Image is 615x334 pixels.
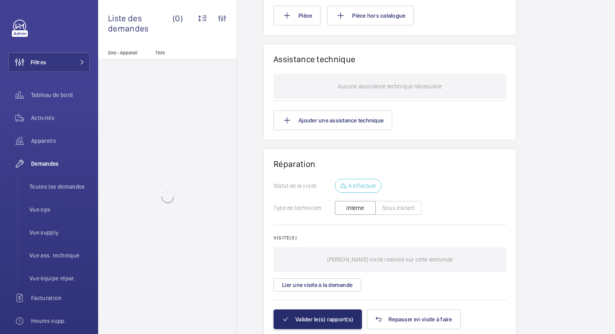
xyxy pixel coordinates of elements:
[274,309,362,329] button: Valider le(s) rapport(s)
[29,183,90,191] span: Toutes les demandes
[29,274,90,282] span: Vue équipe répar.
[327,247,453,272] p: [PERSON_NAME] visite realisée sur cette demande
[29,228,90,237] span: Vue supply
[274,159,506,169] h1: Réparation
[31,317,90,325] span: Heures supp.
[31,160,90,168] span: Demandes
[274,235,506,241] h2: Visite(s)
[335,201,376,215] button: Interne
[375,201,422,215] button: Sous traitant
[31,91,90,99] span: Tableau de bord
[31,114,90,122] span: Activités
[29,251,90,260] span: Vue ass. technique
[274,278,361,291] button: Lier une visite à la demande
[8,52,90,72] button: Filtres
[31,58,46,66] span: Filtres
[98,50,152,56] p: Site - Appareil
[274,54,355,64] h1: Assistance technique
[29,205,90,214] span: Vue ops
[367,309,461,329] button: Repasser en visite à faire
[327,6,414,25] button: Pièce hors catalogue
[338,74,442,99] p: Aucune assistance technique nécessaire
[274,111,392,130] button: Ajouter une assistance technique
[348,182,376,190] p: À effectuer
[155,50,209,56] p: Titre
[31,294,90,302] span: Facturation
[274,6,321,25] button: Pièce
[108,13,173,34] span: Liste des demandes
[31,137,90,145] span: Appareils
